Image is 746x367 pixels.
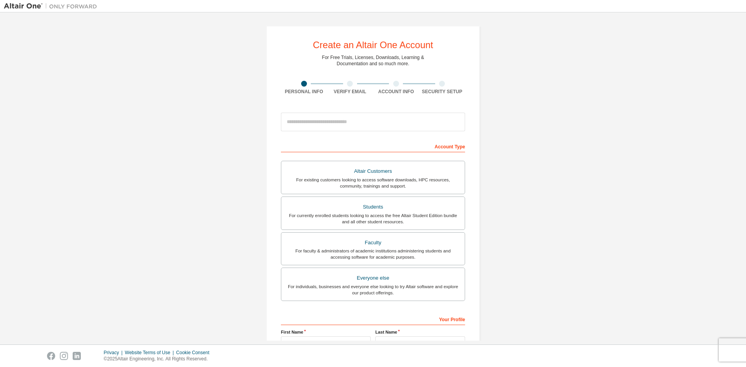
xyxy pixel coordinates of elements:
[60,352,68,360] img: instagram.svg
[73,352,81,360] img: linkedin.svg
[286,237,460,248] div: Faculty
[286,212,460,225] div: For currently enrolled students looking to access the free Altair Student Edition bundle and all ...
[104,350,125,356] div: Privacy
[286,202,460,212] div: Students
[176,350,214,356] div: Cookie Consent
[47,352,55,360] img: facebook.svg
[327,89,373,95] div: Verify Email
[104,356,214,362] p: © 2025 Altair Engineering, Inc. All Rights Reserved.
[286,166,460,177] div: Altair Customers
[281,89,327,95] div: Personal Info
[286,284,460,296] div: For individuals, businesses and everyone else looking to try Altair software and explore our prod...
[4,2,101,10] img: Altair One
[373,89,419,95] div: Account Info
[313,40,433,50] div: Create an Altair One Account
[281,329,371,335] label: First Name
[286,248,460,260] div: For faculty & administrators of academic institutions administering students and accessing softwa...
[281,313,465,325] div: Your Profile
[322,54,424,67] div: For Free Trials, Licenses, Downloads, Learning & Documentation and so much more.
[125,350,176,356] div: Website Terms of Use
[419,89,465,95] div: Security Setup
[375,329,465,335] label: Last Name
[286,177,460,189] div: For existing customers looking to access software downloads, HPC resources, community, trainings ...
[286,273,460,284] div: Everyone else
[281,140,465,152] div: Account Type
